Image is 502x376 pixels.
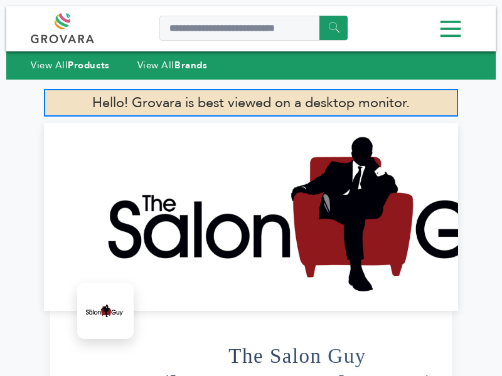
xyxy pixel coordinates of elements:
img: The Salon Guy (Stephen Gabriel Designs) Logo [80,286,131,336]
strong: Products [68,59,109,71]
a: View AllProducts [31,59,110,71]
a: View AllBrands [137,59,208,71]
p: Hello! Grovara is best viewed on a desktop monitor. [44,89,458,117]
input: Search a product or brand... [159,16,348,41]
strong: Brands [174,59,207,71]
div: Menu [31,14,471,45]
